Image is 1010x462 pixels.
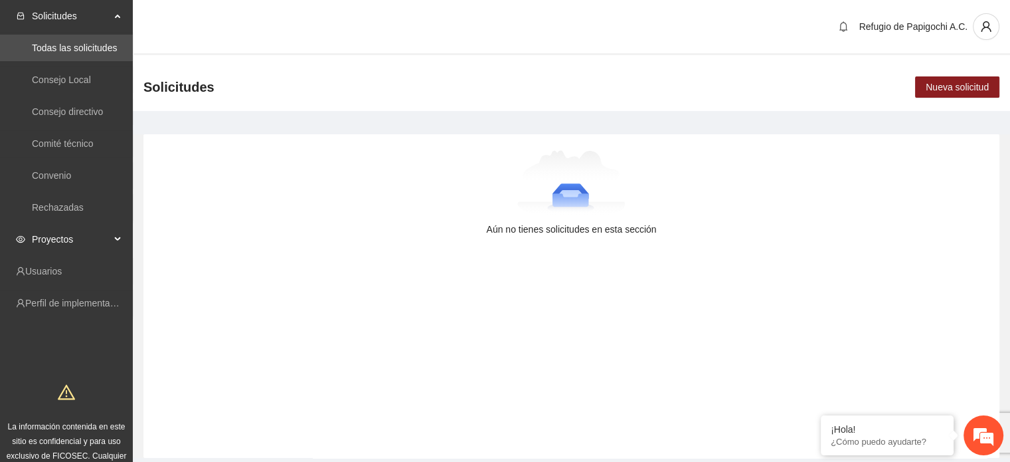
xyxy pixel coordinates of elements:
span: Refugio de Papigochi A.C. [859,21,968,32]
span: eye [16,235,25,244]
a: Consejo Local [32,74,91,85]
span: Solicitudes [143,76,214,98]
p: ¿Cómo puedo ayudarte? [831,437,944,447]
span: inbox [16,11,25,21]
a: Usuarios [25,266,62,277]
div: Aún no tienes solicitudes en esta sección [165,222,978,237]
a: Convenio [32,170,71,181]
a: Perfil de implementadora [25,298,129,308]
textarea: Escriba su mensaje y pulse “Intro” [7,315,253,362]
span: Estamos en línea. [77,154,183,288]
button: bell [833,16,854,37]
a: Consejo directivo [32,106,103,117]
a: Rechazadas [32,202,84,213]
span: bell [833,21,853,32]
span: user [973,21,999,33]
a: Todas las solicitudes [32,43,117,53]
div: Minimizar ventana de chat en vivo [218,7,250,39]
span: Proyectos [32,226,110,253]
div: ¡Hola! [831,424,944,435]
span: Nueva solicitud [926,80,989,94]
a: Comité técnico [32,138,94,149]
button: user [973,13,999,40]
div: Chatee con nosotros ahora [69,68,223,85]
img: Aún no tienes solicitudes en esta sección [517,150,626,217]
span: warning [58,384,75,401]
button: Nueva solicitud [915,76,999,98]
span: Solicitudes [32,3,110,29]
